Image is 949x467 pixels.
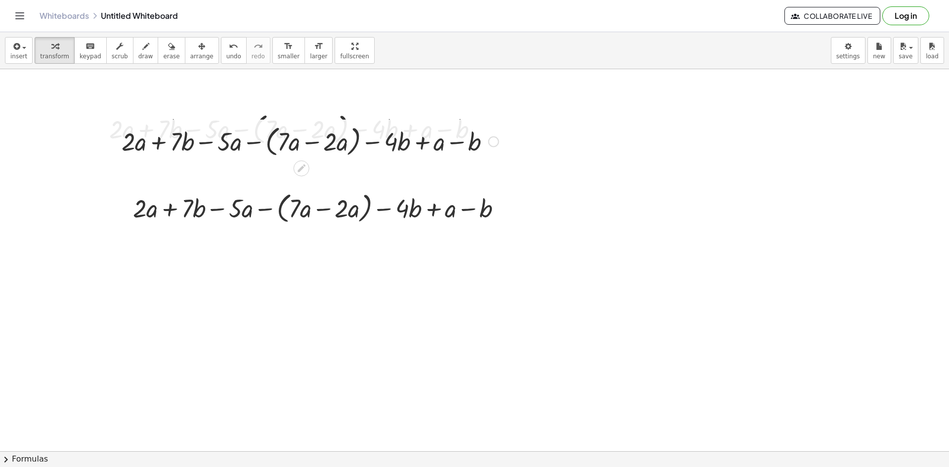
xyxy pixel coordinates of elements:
[784,7,880,25] button: Collaborate Live
[254,41,263,52] i: redo
[926,53,939,60] span: load
[793,11,872,20] span: Collaborate Live
[831,37,865,64] button: settings
[304,37,333,64] button: format_sizelarger
[284,41,293,52] i: format_size
[5,37,33,64] button: insert
[340,53,369,60] span: fullscreen
[882,6,929,25] button: Log in
[133,37,159,64] button: draw
[335,37,374,64] button: fullscreen
[873,53,885,60] span: new
[40,53,69,60] span: transform
[190,53,214,60] span: arrange
[158,37,185,64] button: erase
[278,53,300,60] span: smaller
[40,11,89,21] a: Whiteboards
[226,53,241,60] span: undo
[920,37,944,64] button: load
[246,37,270,64] button: redoredo
[86,41,95,52] i: keyboard
[221,37,247,64] button: undoundo
[112,53,128,60] span: scrub
[893,37,918,64] button: save
[899,53,912,60] span: save
[35,37,75,64] button: transform
[867,37,891,64] button: new
[229,41,238,52] i: undo
[163,53,179,60] span: erase
[294,161,309,176] div: Edit math
[12,8,28,24] button: Toggle navigation
[80,53,101,60] span: keypad
[185,37,219,64] button: arrange
[252,53,265,60] span: redo
[314,41,323,52] i: format_size
[10,53,27,60] span: insert
[836,53,860,60] span: settings
[106,37,133,64] button: scrub
[74,37,107,64] button: keyboardkeypad
[310,53,327,60] span: larger
[138,53,153,60] span: draw
[272,37,305,64] button: format_sizesmaller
